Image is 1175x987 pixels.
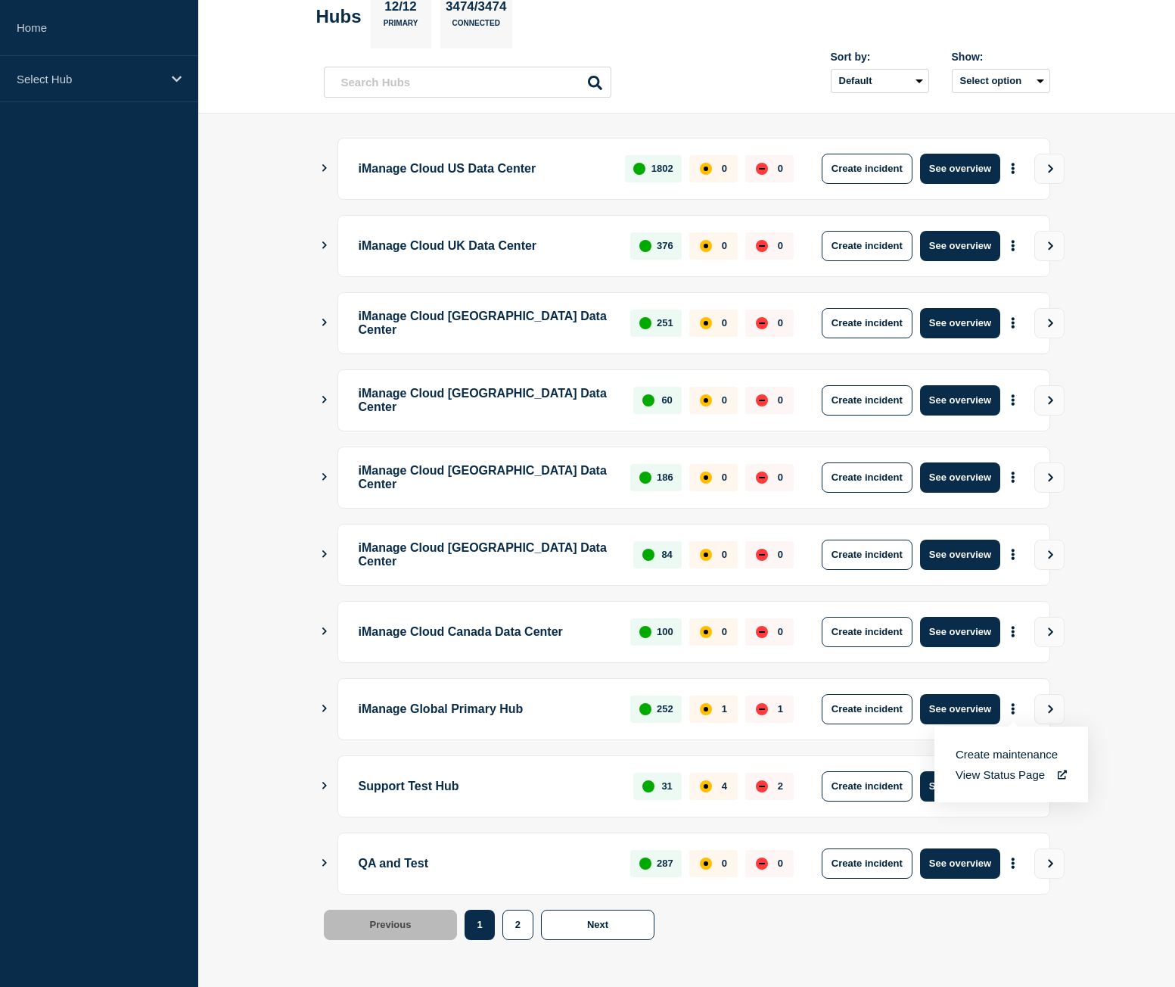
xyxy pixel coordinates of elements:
p: 287 [657,858,673,869]
div: up [639,626,651,638]
p: iManage Cloud US Data Center [359,154,608,184]
button: Next [541,910,654,940]
p: 0 [722,858,727,869]
button: Create incident [822,308,912,338]
button: View [1034,154,1065,184]
button: Show Connected Hubs [321,472,328,483]
button: See overview [920,308,1000,338]
button: Show Connected Hubs [321,394,328,406]
span: Next [587,919,608,930]
p: iManage Cloud [GEOGRAPHIC_DATA] Data Center [359,385,617,416]
div: up [639,240,651,252]
button: See overview [920,385,1000,416]
button: Create incident [822,231,912,261]
p: 0 [722,163,727,174]
div: up [642,780,654,792]
button: More actions [1003,618,1023,646]
p: 0 [778,626,783,637]
div: down [756,549,768,561]
button: Show Connected Hubs [321,317,328,328]
p: 31 [661,780,672,792]
p: iManage Cloud [GEOGRAPHIC_DATA] Data Center [359,540,617,570]
div: up [639,703,651,715]
button: Create incident [822,154,912,184]
button: More actions [1003,154,1023,182]
p: 0 [778,472,783,483]
button: View [1034,848,1065,879]
div: Show: [952,51,1050,63]
button: More actions [1003,849,1023,877]
p: 0 [722,394,727,406]
div: affected [700,472,712,484]
button: View [1034,385,1065,416]
p: 0 [778,240,783,251]
h2: Hubs [316,6,362,27]
button: More actions [1003,309,1023,337]
div: Sort by: [831,51,929,63]
button: Create incident [822,694,912,724]
button: Create incident [822,462,912,493]
p: 60 [661,394,672,406]
div: affected [700,703,712,715]
button: View [1034,617,1065,647]
div: down [756,163,768,175]
button: See overview [920,848,1000,879]
p: 0 [778,858,783,869]
button: View [1034,540,1065,570]
button: See overview [920,231,1000,261]
a: View Status Page [956,768,1067,781]
p: 0 [778,163,783,174]
button: Create maintenance [956,748,1058,761]
button: View [1034,231,1065,261]
div: down [756,858,768,870]
div: down [756,472,768,484]
button: See overview [920,617,1000,647]
p: Connected [452,19,500,35]
p: 186 [657,472,673,483]
button: Show Connected Hubs [321,703,328,715]
p: iManage Global Primary Hub [359,694,614,724]
p: 0 [778,549,783,560]
button: More actions [1003,695,1023,723]
div: up [639,317,651,329]
button: Previous [324,910,458,940]
button: More actions [1003,463,1023,491]
div: affected [700,626,712,638]
p: 1 [778,703,783,715]
div: down [756,703,768,715]
p: 4 [722,780,727,792]
button: Select option [952,69,1050,93]
p: Support Test Hub [359,771,617,802]
div: down [756,394,768,406]
p: 100 [657,626,673,637]
span: Previous [370,919,412,930]
div: up [639,858,651,870]
p: 252 [657,703,673,715]
p: 2 [778,780,783,792]
button: View [1034,308,1065,338]
button: View [1034,694,1065,724]
button: Show Connected Hubs [321,549,328,560]
button: More actions [1003,386,1023,414]
div: down [756,626,768,638]
div: up [642,549,654,561]
button: Show Connected Hubs [321,163,328,174]
p: 84 [661,549,672,560]
p: 0 [722,472,727,483]
p: iManage Cloud UK Data Center [359,231,614,261]
p: Select Hub [17,73,162,86]
p: 376 [657,240,673,251]
div: affected [700,780,712,792]
p: 0 [778,394,783,406]
p: 251 [657,317,673,328]
button: Show Connected Hubs [321,858,328,869]
div: up [633,163,645,175]
p: 1802 [651,163,673,174]
div: down [756,240,768,252]
div: affected [700,394,712,406]
p: iManage Cloud [GEOGRAPHIC_DATA] Data Center [359,462,614,493]
div: down [756,317,768,329]
input: Search Hubs [324,67,611,98]
button: See overview [920,462,1000,493]
p: 0 [722,240,727,251]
